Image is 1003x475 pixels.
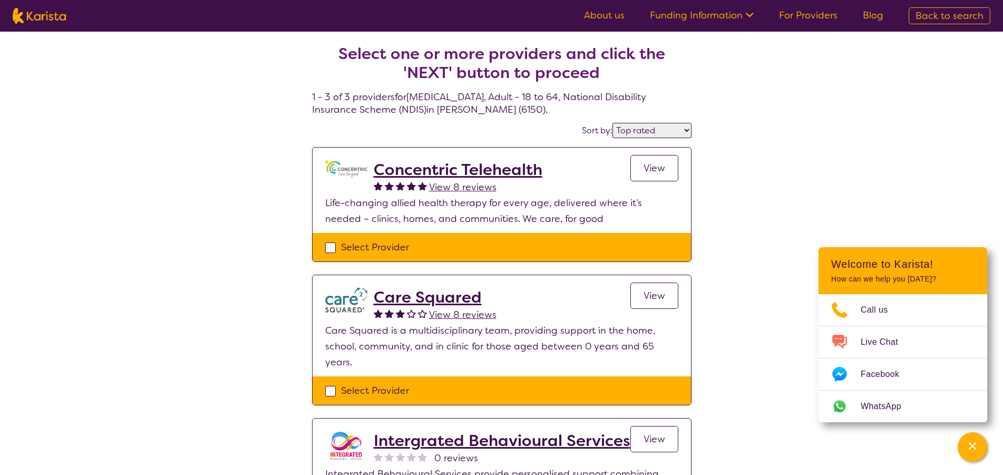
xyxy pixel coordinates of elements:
[407,309,416,318] img: emptystar
[374,288,496,307] a: Care Squared
[644,162,665,175] span: View
[582,125,612,136] label: Sort by:
[396,181,405,190] img: fullstar
[819,391,987,422] a: Web link opens in a new tab.
[831,258,975,270] h2: Welcome to Karista!
[385,309,394,318] img: fullstar
[429,307,496,323] a: View 8 reviews
[863,9,883,22] a: Blog
[861,399,914,414] span: WhatsApp
[396,452,405,461] img: nonereviewstar
[325,160,367,178] img: gbybpnyn6u9ix5kguem6.png
[13,8,66,24] img: Karista logo
[630,426,678,452] a: View
[644,289,665,302] span: View
[407,181,416,190] img: fullstar
[819,247,987,422] div: Channel Menu
[650,9,754,22] a: Funding Information
[418,452,427,461] img: nonereviewstar
[374,452,383,461] img: nonereviewstar
[630,155,678,181] a: View
[861,366,912,382] span: Facebook
[861,302,901,318] span: Call us
[396,309,405,318] img: fullstar
[644,433,665,445] span: View
[385,181,394,190] img: fullstar
[429,179,496,195] a: View 8 reviews
[374,309,383,318] img: fullstar
[418,181,427,190] img: fullstar
[374,160,542,179] a: Concentric Telehealth
[916,9,983,22] span: Back to search
[429,308,496,321] span: View 8 reviews
[909,7,990,24] a: Back to search
[374,431,630,450] a: Intergrated Behavioural Services
[407,452,416,461] img: nonereviewstar
[312,19,692,116] h4: 1 - 3 of 3 providers for [MEDICAL_DATA] , Adult - 18 to 64 , National Disability Insurance Scheme...
[374,181,383,190] img: fullstar
[325,431,367,461] img: lmmxwvha0bjqhp7lwnjr.png
[584,9,625,22] a: About us
[819,294,987,422] ul: Choose channel
[779,9,838,22] a: For Providers
[325,323,678,370] p: Care Squared is a multidisciplinary team, providing support in the home, school, community, and i...
[429,181,496,193] span: View 8 reviews
[325,288,367,313] img: watfhvlxxexrmzu5ckj6.png
[630,283,678,309] a: View
[385,452,394,461] img: nonereviewstar
[958,432,987,462] button: Channel Menu
[434,450,478,466] span: 0 reviews
[831,275,975,284] p: How can we help you [DATE]?
[418,309,427,318] img: emptystar
[861,334,911,350] span: Live Chat
[325,44,679,82] h2: Select one or more providers and click the 'NEXT' button to proceed
[325,195,678,227] p: Life-changing allied health therapy for every age, delivered where it’s needed – clinics, homes, ...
